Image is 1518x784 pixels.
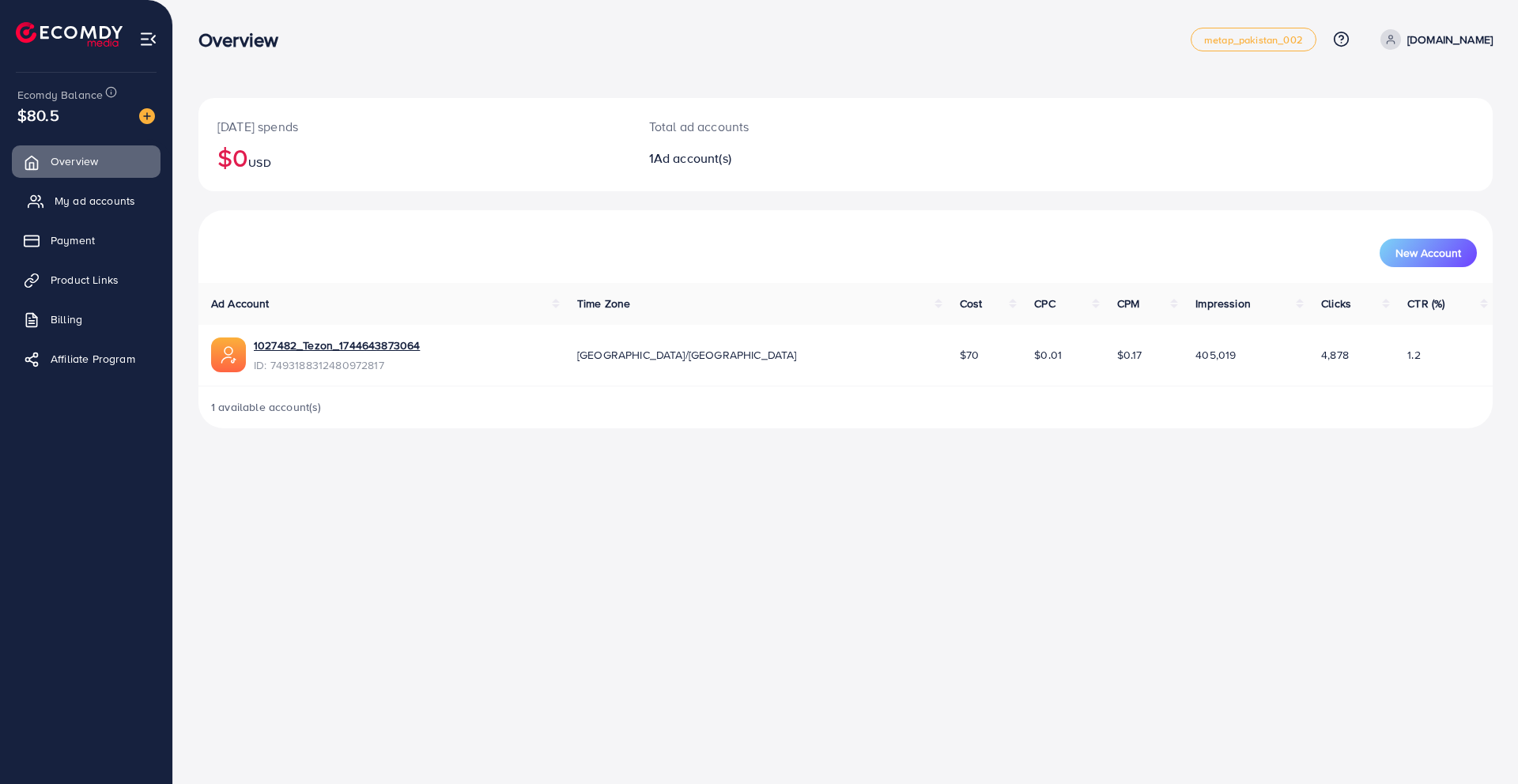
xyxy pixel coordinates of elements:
[1195,347,1236,363] span: 405,019
[217,142,611,172] h2: $0
[16,22,123,47] img: logo
[211,296,270,311] span: Ad Account
[1380,239,1477,267] button: New Account
[51,153,98,169] span: Overview
[211,399,322,415] span: 1 available account(s)
[51,272,119,288] span: Product Links
[51,311,82,327] span: Billing
[1195,296,1251,311] span: Impression
[51,232,95,248] span: Payment
[577,347,797,363] span: [GEOGRAPHIC_DATA]/[GEOGRAPHIC_DATA]
[254,337,420,353] a: 1027482_Tezon_1744643873064
[649,151,935,166] h2: 1
[55,193,135,209] span: My ad accounts
[654,149,731,167] span: Ad account(s)
[139,108,155,124] img: image
[12,343,160,375] a: Affiliate Program
[12,264,160,296] a: Product Links
[12,145,160,177] a: Overview
[12,185,160,217] a: My ad accounts
[254,357,420,373] span: ID: 7493188312480972817
[1321,296,1351,311] span: Clicks
[1117,347,1142,363] span: $0.17
[217,117,611,136] p: [DATE] spends
[1117,296,1139,311] span: CPM
[1395,247,1461,258] span: New Account
[1191,28,1316,51] a: metap_pakistan_002
[139,30,157,48] img: menu
[1407,296,1444,311] span: CTR (%)
[51,351,135,367] span: Affiliate Program
[1374,29,1493,50] a: [DOMAIN_NAME]
[1407,347,1420,363] span: 1.2
[1321,347,1349,363] span: 4,878
[12,303,160,335] a: Billing
[17,87,103,103] span: Ecomdy Balance
[1407,30,1493,49] p: [DOMAIN_NAME]
[960,296,983,311] span: Cost
[17,104,59,126] span: $80.5
[248,155,270,171] span: USD
[577,296,630,311] span: Time Zone
[649,117,935,136] p: Total ad accounts
[1204,35,1303,45] span: metap_pakistan_002
[12,224,160,256] a: Payment
[960,347,979,363] span: $70
[211,337,246,372] img: ic-ads-acc.e4c84228.svg
[1034,296,1055,311] span: CPC
[1034,347,1062,363] span: $0.01
[198,28,291,51] h3: Overview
